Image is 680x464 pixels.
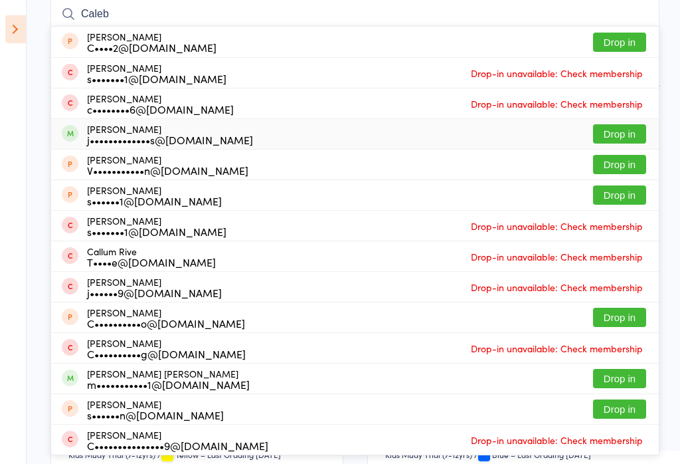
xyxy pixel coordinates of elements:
[87,154,248,175] div: [PERSON_NAME]
[467,430,646,450] span: Drop-in unavailable: Check membership
[467,94,646,114] span: Drop-in unavailable: Check membership
[87,42,216,53] div: C••••2@[DOMAIN_NAME]
[87,277,222,298] div: [PERSON_NAME]
[87,226,226,237] div: s•••••••1@[DOMAIN_NAME]
[87,195,222,206] div: s••••••1@[DOMAIN_NAME]
[87,257,216,267] div: T••••e@[DOMAIN_NAME]
[593,155,646,174] button: Drop in
[87,246,216,267] div: Callum Rive
[87,165,248,175] div: V•••••••••••n@[DOMAIN_NAME]
[87,31,216,53] div: [PERSON_NAME]
[593,308,646,327] button: Drop in
[68,449,155,460] div: Kids Muay Thai (7-12yrs)
[87,429,268,451] div: [PERSON_NAME]
[87,124,253,145] div: [PERSON_NAME]
[87,440,268,451] div: C•••••••••••••••9@[DOMAIN_NAME]
[593,400,646,419] button: Drop in
[467,63,646,83] span: Drop-in unavailable: Check membership
[87,215,226,237] div: [PERSON_NAME]
[87,318,245,328] div: C••••••••••o@[DOMAIN_NAME]
[87,73,226,84] div: s•••••••1@[DOMAIN_NAME]
[87,185,222,206] div: [PERSON_NAME]
[87,379,250,390] div: m•••••••••••1@[DOMAIN_NAME]
[467,247,646,267] span: Drop-in unavailable: Check membership
[87,62,226,84] div: [PERSON_NAME]
[593,124,646,144] button: Drop in
[87,409,224,420] div: s••••••n@[DOMAIN_NAME]
[467,277,646,297] span: Drop-in unavailable: Check membership
[87,134,253,145] div: j•••••••••••••s@[DOMAIN_NAME]
[593,185,646,205] button: Drop in
[87,93,234,114] div: [PERSON_NAME]
[87,368,250,390] div: [PERSON_NAME] [PERSON_NAME]
[87,307,245,328] div: [PERSON_NAME]
[385,449,472,460] div: Kids Muay Thai (7-12yrs)
[87,348,246,359] div: C••••••••••g@[DOMAIN_NAME]
[593,369,646,388] button: Drop in
[87,104,234,114] div: c••••••••6@[DOMAIN_NAME]
[87,338,246,359] div: [PERSON_NAME]
[87,399,224,420] div: [PERSON_NAME]
[467,216,646,236] span: Drop-in unavailable: Check membership
[467,338,646,358] span: Drop-in unavailable: Check membership
[593,33,646,52] button: Drop in
[87,287,222,298] div: j••••••9@[DOMAIN_NAME]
